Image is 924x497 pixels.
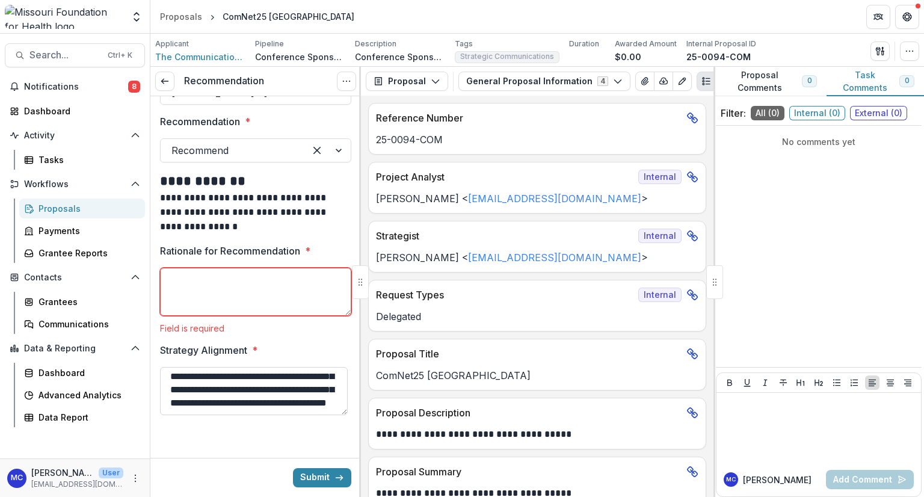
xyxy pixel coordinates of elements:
div: Data Report [38,411,135,424]
span: Activity [24,131,126,141]
span: Notifications [24,82,128,92]
button: Open Data & Reporting [5,339,145,358]
span: Data & Reporting [24,344,126,354]
button: Open Contacts [5,268,145,287]
button: Heading 1 [793,375,808,390]
p: [PERSON_NAME] < > [376,191,698,206]
a: Advanced Analytics [19,385,145,405]
button: Open entity switcher [128,5,145,29]
p: Description [355,39,396,49]
span: External ( 0 ) [850,106,907,120]
button: Edit as form [673,72,692,91]
p: Delegated [376,309,698,324]
div: Dashboard [38,366,135,379]
p: $0.00 [615,51,641,63]
button: Align Right [901,375,915,390]
p: [EMAIL_ADDRESS][DOMAIN_NAME] [31,479,123,490]
a: Data Report [19,407,145,427]
button: Underline [740,375,754,390]
div: Molly Crisp [11,474,23,482]
div: Grantee Reports [38,247,135,259]
nav: breadcrumb [155,8,359,25]
p: Strategist [376,229,633,243]
span: Strategic Communications [460,52,554,61]
div: Molly Crisp [726,477,736,483]
span: All ( 0 ) [751,106,784,120]
a: Payments [19,221,145,241]
div: Proposals [160,10,202,23]
button: Notifications8 [5,77,145,96]
div: Proposals [38,202,135,215]
a: The Communications Network [155,51,245,63]
a: [EMAIL_ADDRESS][DOMAIN_NAME] [468,193,641,205]
button: Search... [5,43,145,67]
button: Plaintext view [697,72,716,91]
button: Align Center [883,375,898,390]
button: Open Workflows [5,174,145,194]
span: Internal [638,170,682,184]
span: Workflows [24,179,126,190]
div: Payments [38,224,135,237]
button: Add Comment [826,470,914,489]
h3: Recommendation [184,75,264,87]
a: Dashboard [19,363,145,383]
span: Search... [29,49,100,61]
span: Internal ( 0 ) [789,106,845,120]
div: ComNet25 [GEOGRAPHIC_DATA] [223,10,354,23]
p: Duration [569,39,599,49]
p: Proposal Summary [376,465,682,479]
button: Proposal [366,72,448,91]
button: Options [337,72,356,91]
div: Grantees [38,295,135,308]
p: Project Analyst [376,170,633,184]
p: Conference Sponsorship - ComNet25 [GEOGRAPHIC_DATA] [355,51,445,63]
button: Italicize [758,375,772,390]
button: Submit [293,468,351,487]
p: User [99,468,123,478]
a: Dashboard [5,101,145,121]
button: Align Left [865,375,879,390]
div: Dashboard [24,105,135,117]
a: Grantee Reports [19,243,145,263]
p: Rationale for Recommendation [160,244,300,258]
button: Partners [866,5,890,29]
button: More [128,471,143,486]
p: [PERSON_NAME] [743,474,812,486]
p: Strategy Alignment [160,343,247,357]
a: Communications [19,314,145,334]
p: Proposal Description [376,406,682,420]
button: Bold [722,375,737,390]
p: No comments yet [721,135,917,148]
p: Request Types [376,288,633,302]
span: Internal [638,288,682,302]
p: [PERSON_NAME] < > [376,250,698,265]
a: [EMAIL_ADDRESS][DOMAIN_NAME] [468,252,641,264]
button: Open Activity [5,126,145,145]
button: General Proposal Information4 [458,72,630,91]
p: 25-0094-COM [376,132,698,147]
div: Advanced Analytics [38,389,135,401]
p: Filter: [721,106,746,120]
div: Ctrl + K [105,49,135,62]
span: 8 [128,81,140,93]
div: Tasks [38,153,135,166]
p: Applicant [155,39,189,49]
button: Strike [776,375,790,390]
a: Proposals [155,8,207,25]
p: 25-0094-COM [686,51,751,63]
a: Grantees [19,292,145,312]
div: Clear selected options [307,141,327,160]
p: Reference Number [376,111,682,125]
button: View Attached Files [635,72,654,91]
button: Get Help [895,5,919,29]
p: Awarded Amount [615,39,677,49]
p: Tags [455,39,473,49]
button: Task Comments [827,67,924,96]
p: Conference Sponsorship [255,51,345,63]
span: Contacts [24,273,126,283]
button: Proposal Comments [713,67,827,96]
span: 0 [905,76,909,85]
p: [PERSON_NAME] [31,466,94,479]
img: Missouri Foundation for Health logo [5,5,123,29]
